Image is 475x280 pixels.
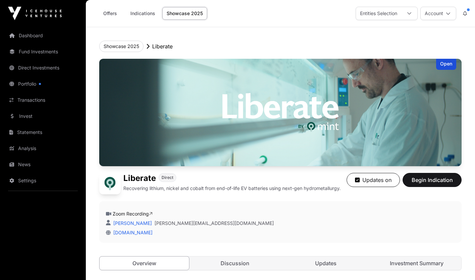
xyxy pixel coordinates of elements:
[190,256,280,270] a: Discussion
[99,173,121,194] img: Liberate
[5,93,80,107] a: Transactions
[123,185,341,192] p: Recovering lithium, nickel and cobalt from end-of-life EV batteries using next-gen hydrometallurgy.
[99,59,462,166] img: Liberate
[5,141,80,156] a: Analysis
[97,7,123,20] a: Offers
[5,28,80,43] a: Dashboard
[5,173,80,188] a: Settings
[162,7,207,20] a: Showcase 2025
[5,44,80,59] a: Fund Investments
[113,211,153,217] a: Zoom Recording
[441,248,475,280] iframe: Chat Widget
[5,125,80,140] a: Statements
[411,176,453,184] span: Begin Indication
[420,7,456,20] button: Account
[8,7,62,20] img: Icehouse Ventures Logo
[162,175,173,180] span: Direct
[5,60,80,75] a: Direct Investments
[436,59,456,70] div: Open
[5,77,80,91] a: Portfolio
[111,230,153,235] a: [DOMAIN_NAME]
[403,180,462,186] a: Begin Indication
[372,256,461,270] a: Investment Summary
[347,173,400,187] button: Updates on
[5,157,80,172] a: News
[99,256,189,270] a: Overview
[100,256,461,270] nav: Tabs
[281,256,371,270] a: Updates
[123,173,156,184] h1: Liberate
[356,7,401,20] div: Entities Selection
[403,173,462,187] button: Begin Indication
[5,109,80,124] a: Invest
[99,41,143,52] button: Showcase 2025
[155,220,274,227] a: [PERSON_NAME][EMAIL_ADDRESS][DOMAIN_NAME]
[112,220,152,226] a: [PERSON_NAME]
[126,7,160,20] a: Indications
[152,42,173,50] p: Liberate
